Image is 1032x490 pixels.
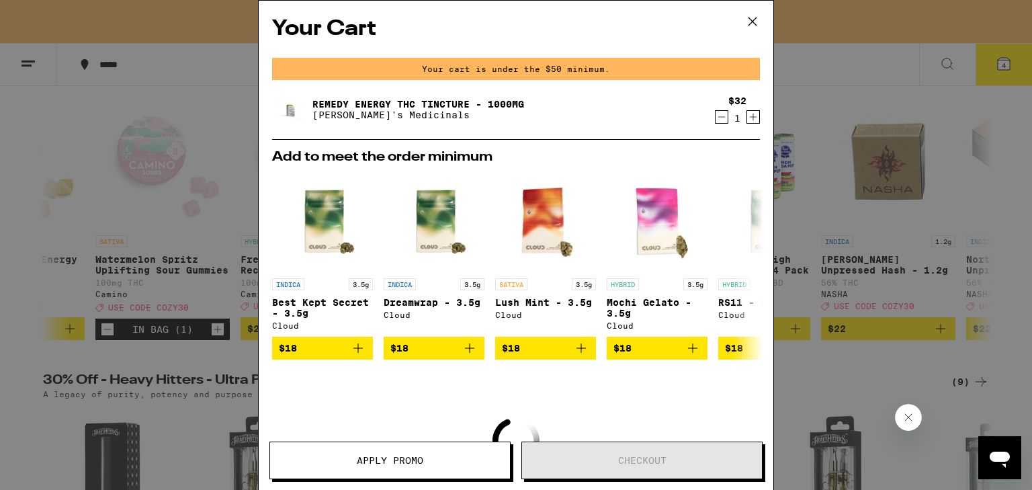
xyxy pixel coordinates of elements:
img: Remedy Energy THC Tincture - 1000mg [272,99,310,121]
button: Add to bag [272,337,373,360]
span: $18 [279,343,297,354]
button: Decrement [715,110,728,124]
a: Open page for RS11 - 3.5g from Cloud [718,171,819,337]
iframe: Button to launch messaging window [978,436,1021,479]
a: Remedy Energy THC Tincture - 1000mg [312,99,524,110]
button: Checkout [521,442,763,479]
span: $18 [725,343,743,354]
span: Hi. Need any help? [8,9,97,20]
p: Dreamwrap - 3.5g [384,297,484,308]
img: Cloud - Lush Mint - 3.5g [495,171,596,272]
button: Add to bag [384,337,484,360]
p: 3.5g [349,278,373,290]
div: 1 [728,113,746,124]
p: Lush Mint - 3.5g [495,297,596,308]
span: $18 [502,343,520,354]
div: Cloud [718,311,819,319]
p: RS11 - 3.5g [718,297,819,308]
div: Cloud [272,321,373,330]
a: Open page for Dreamwrap - 3.5g from Cloud [384,171,484,337]
div: $32 [728,95,746,106]
button: Add to bag [495,337,596,360]
img: Cloud - Best Kept Secret - 3.5g [272,171,373,272]
p: INDICA [384,278,416,290]
div: Cloud [384,311,484,319]
a: Open page for Mochi Gelato - 3.5g from Cloud [607,171,707,337]
p: INDICA [272,278,304,290]
h2: Your Cart [272,14,760,44]
a: Open page for Lush Mint - 3.5g from Cloud [495,171,596,337]
img: Cloud - RS11 - 3.5g [718,171,819,272]
h2: Add to meet the order minimum [272,151,760,164]
span: $18 [390,343,408,354]
p: HYBRID [607,278,639,290]
img: Cloud - Mochi Gelato - 3.5g [607,171,707,272]
span: Checkout [618,456,666,465]
div: Cloud [495,311,596,319]
p: Best Kept Secret - 3.5g [272,297,373,319]
iframe: Close message [895,404,922,431]
button: Apply Promo [269,442,511,479]
button: Add to bag [718,337,819,360]
p: SATIVA [495,278,527,290]
button: Add to bag [607,337,707,360]
span: $18 [613,343,632,354]
button: Increment [746,110,760,124]
a: Open page for Best Kept Secret - 3.5g from Cloud [272,171,373,337]
p: 3.5g [683,278,707,290]
p: 3.5g [572,278,596,290]
span: Apply Promo [357,456,423,465]
div: Your cart is under the $50 minimum. [272,58,760,80]
p: [PERSON_NAME]'s Medicinals [312,110,524,120]
p: HYBRID [718,278,750,290]
p: Mochi Gelato - 3.5g [607,297,707,319]
img: Cloud - Dreamwrap - 3.5g [384,171,484,272]
p: 3.5g [460,278,484,290]
div: Cloud [607,321,707,330]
